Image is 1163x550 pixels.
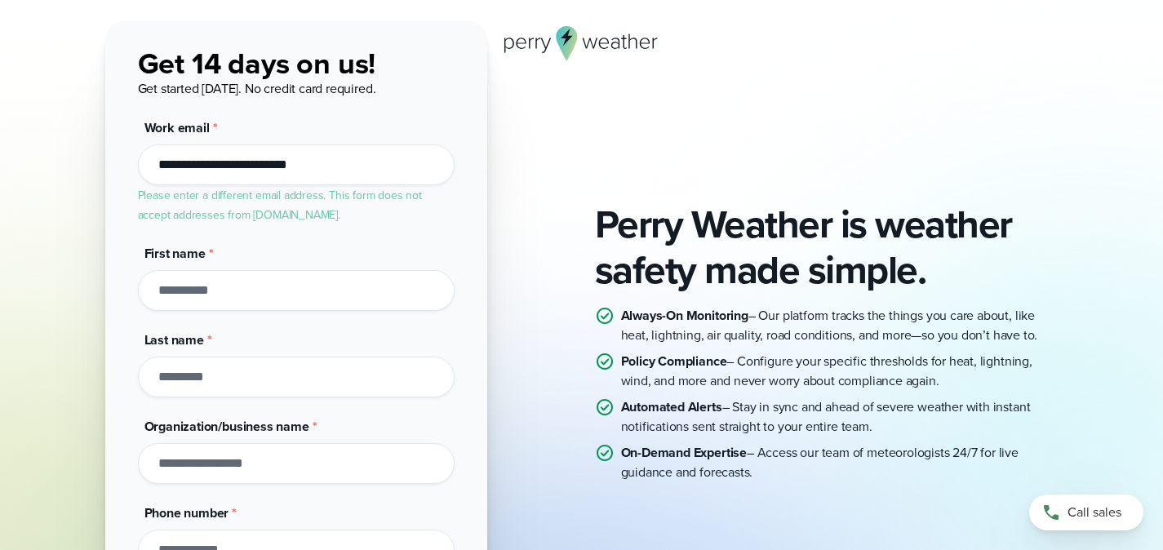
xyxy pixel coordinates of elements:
[1068,503,1121,522] span: Call sales
[144,503,229,522] span: Phone number
[144,330,204,349] span: Last name
[144,244,206,263] span: First name
[621,397,1059,437] p: – Stay in sync and ahead of severe weather with instant notifications sent straight to your entir...
[138,79,376,98] span: Get started [DATE]. No credit card required.
[138,42,376,85] span: Get 14 days on us!
[595,202,1059,293] h2: Perry Weather is weather safety made simple.
[621,443,1059,482] p: – Access our team of meteorologists 24/7 for live guidance and forecasts.
[621,306,1059,345] p: – Our platform tracks the things you care about, like heat, lightning, air quality, road conditio...
[144,118,210,137] span: Work email
[1029,495,1143,530] a: Call sales
[621,443,748,462] strong: On-Demand Expertise
[621,397,722,416] strong: Automated Alerts
[621,352,727,370] strong: Policy Compliance
[621,352,1059,391] p: – Configure your specific thresholds for heat, lightning, wind, and more and never worry about co...
[138,187,422,224] label: Please enter a different email address. This form does not accept addresses from [DOMAIN_NAME].
[621,306,748,325] strong: Always-On Monitoring
[144,417,309,436] span: Organization/business name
